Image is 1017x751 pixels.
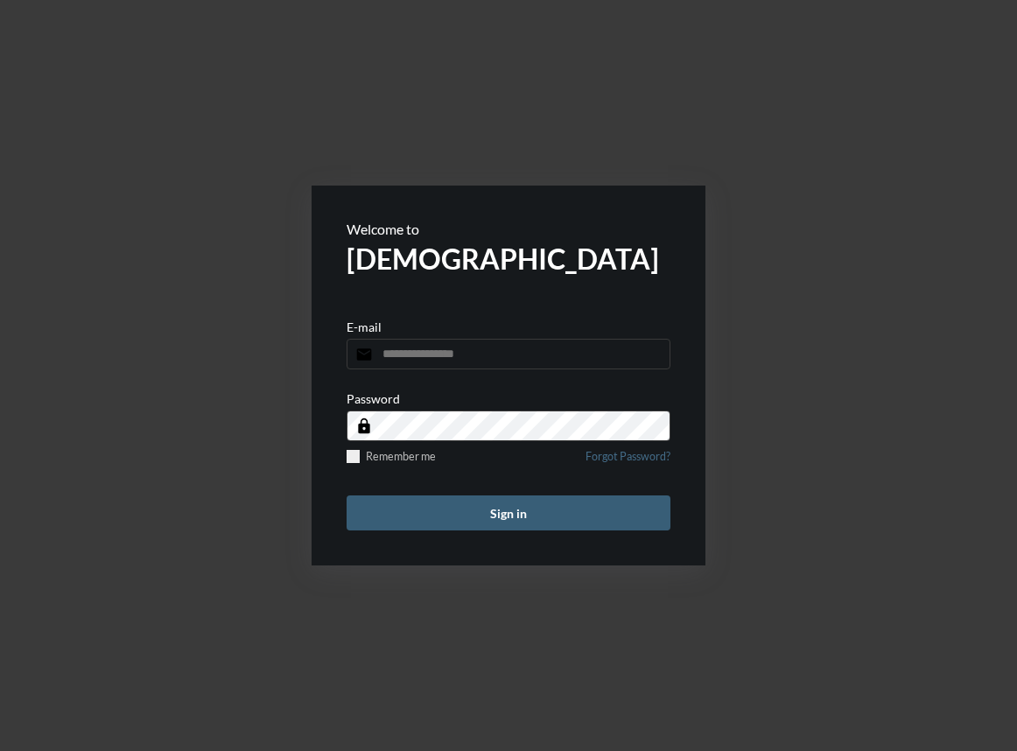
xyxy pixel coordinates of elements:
[347,450,436,463] label: Remember me
[347,242,670,276] h2: [DEMOGRAPHIC_DATA]
[586,450,670,474] a: Forgot Password?
[347,391,400,406] p: Password
[347,319,382,334] p: E-mail
[347,221,670,237] p: Welcome to
[347,495,670,530] button: Sign in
